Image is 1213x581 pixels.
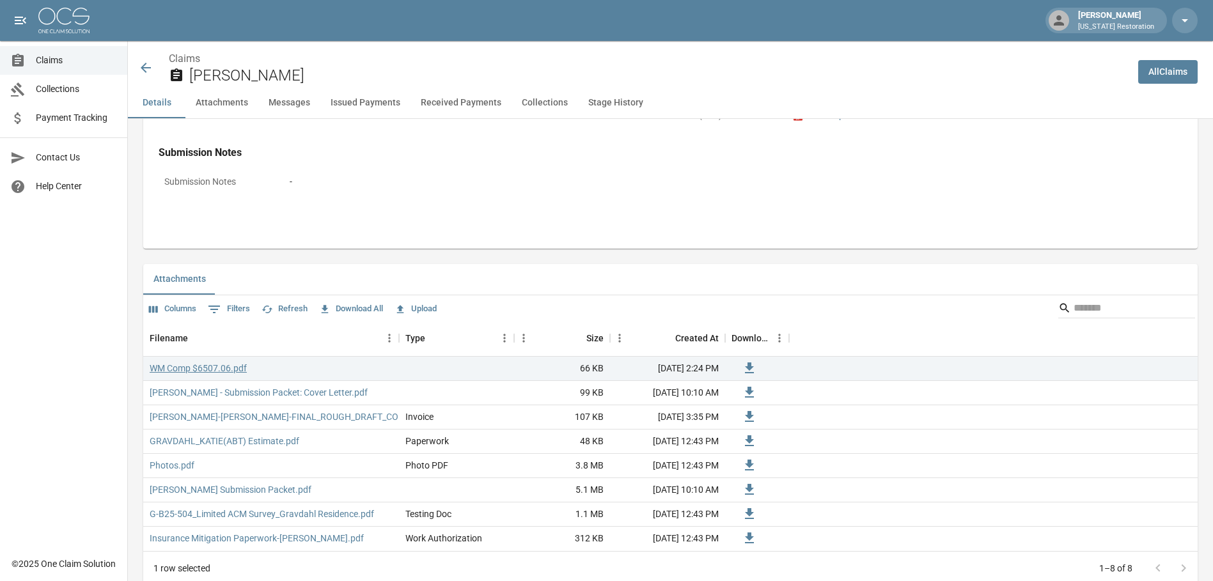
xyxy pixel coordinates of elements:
div: Created At [675,320,719,356]
p: [US_STATE] Restoration [1078,22,1154,33]
div: - [290,175,1145,189]
a: WM Comp $6507.06.pdf [150,362,247,375]
a: GRAVDAHL_KATIE(ABT) Estimate.pdf [150,435,299,447]
button: Attachments [143,264,216,295]
div: 1 row selected [153,562,210,575]
button: Menu [770,329,789,348]
div: Search [1058,298,1195,321]
button: Menu [495,329,514,348]
a: Claims [169,52,200,65]
button: Download All [316,299,386,319]
img: ocs-logo-white-transparent.png [38,8,90,33]
button: Received Payments [411,88,512,118]
button: Upload [391,299,440,319]
button: Menu [610,329,629,348]
span: Payment Tracking [36,111,117,125]
div: 3.8 MB [514,454,610,478]
button: Refresh [258,299,311,319]
div: 1.1 MB [514,502,610,527]
button: Attachments [185,88,258,118]
button: Collections [512,88,578,118]
button: Issued Payments [320,88,411,118]
div: [DATE] 12:43 PM [610,454,725,478]
div: Download [725,320,789,356]
div: [DATE] 3:35 PM [610,405,725,430]
div: Type [399,320,514,356]
a: [PERSON_NAME] Submission Packet.pdf [150,483,311,496]
div: 5.1 MB [514,478,610,502]
div: 312 KB [514,527,610,551]
div: [PERSON_NAME] [1073,9,1159,32]
div: Type [405,320,425,356]
div: Created At [610,320,725,356]
a: [PERSON_NAME]-[PERSON_NAME]-FINAL_ROUGH_DRAFT_CON.pdf [150,410,421,423]
button: Messages [258,88,320,118]
p: 1–8 of 8 [1099,562,1132,575]
div: [DATE] 12:43 PM [610,502,725,527]
div: © 2025 One Claim Solution [12,557,116,570]
div: 99 KB [514,381,610,405]
button: Details [128,88,185,118]
div: 107 KB [514,405,610,430]
span: Collections [36,82,117,96]
span: Contact Us [36,151,117,164]
div: Filename [143,320,399,356]
h4: Submission Notes [159,146,1151,159]
button: Menu [514,329,533,348]
div: Size [514,320,610,356]
div: Invoice [405,410,434,423]
div: 48 KB [514,430,610,454]
div: related-list tabs [143,264,1198,295]
button: Stage History [578,88,653,118]
div: 66 KB [514,357,610,381]
button: Menu [380,329,399,348]
div: [DATE] 10:10 AM [610,478,725,502]
div: Paperwork [405,435,449,447]
div: Testing Doc [405,507,451,520]
p: Submission Notes [159,169,274,194]
span: Claims [36,54,117,67]
div: Filename [150,320,188,356]
div: Download [732,320,770,356]
div: Photo PDF [405,459,448,472]
button: Show filters [205,299,253,320]
div: [DATE] 10:10 AM [610,381,725,405]
div: anchor tabs [128,88,1213,118]
div: Work Authorization [405,532,482,545]
span: Help Center [36,180,117,193]
a: Photos.pdf [150,459,194,472]
div: [DATE] 12:43 PM [610,430,725,454]
a: [PERSON_NAME] - Submission Packet: Cover Letter.pdf [150,386,368,399]
button: Select columns [146,299,200,319]
a: AllClaims [1138,60,1198,84]
button: open drawer [8,8,33,33]
div: [DATE] 12:43 PM [610,527,725,551]
h2: [PERSON_NAME] [189,66,1128,85]
a: Insurance Mitigation Paperwork-[PERSON_NAME].pdf [150,532,364,545]
a: G-B25-504_Limited ACM Survey_Gravdahl Residence.pdf [150,507,374,520]
nav: breadcrumb [169,51,1128,66]
div: [DATE] 2:24 PM [610,357,725,381]
div: Size [586,320,604,356]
